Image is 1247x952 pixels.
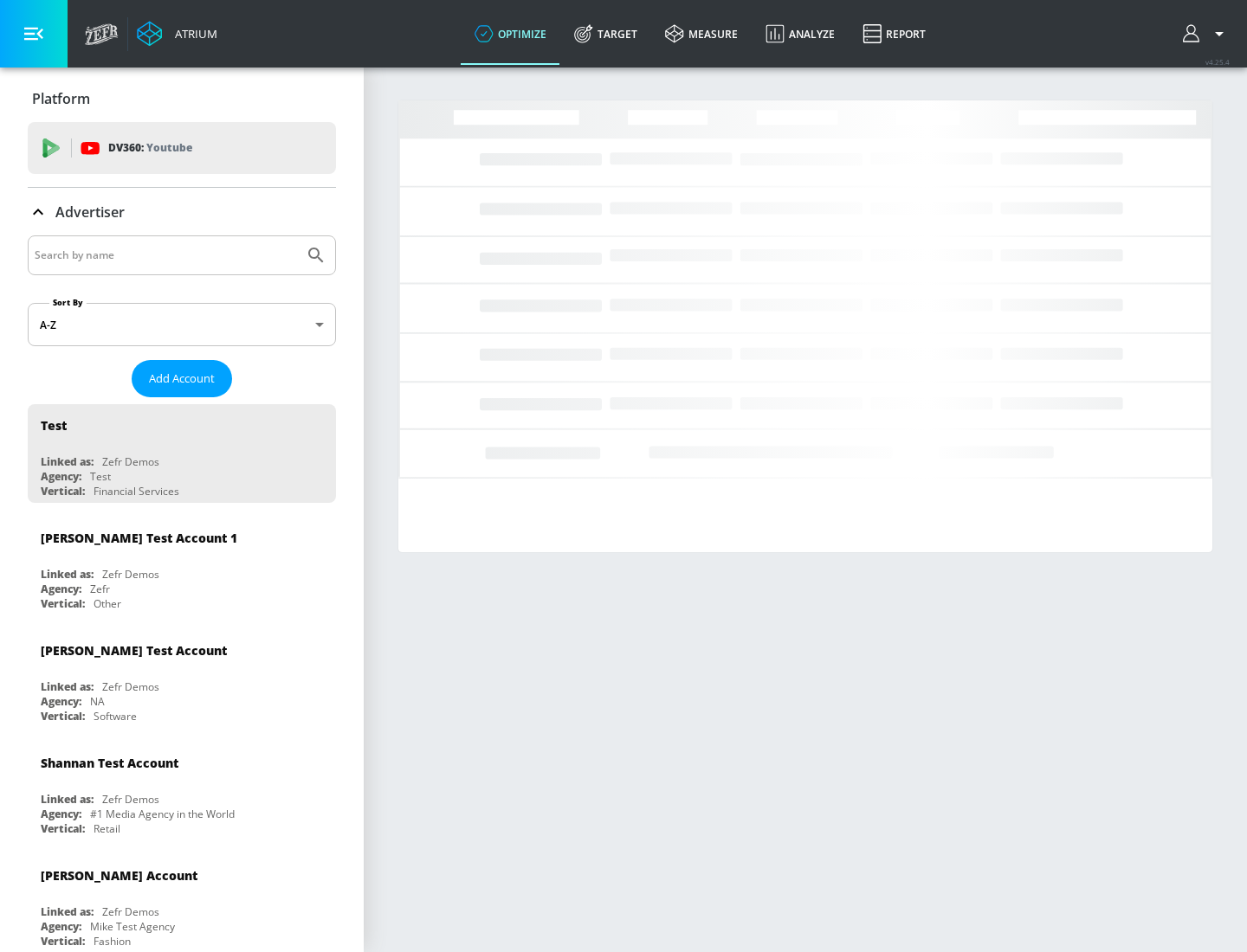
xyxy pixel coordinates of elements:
div: Platform [28,74,336,123]
a: Analyze [752,3,849,65]
div: [PERSON_NAME] Test AccountLinked as:Zefr DemosAgency:NAVertical:Software [28,629,336,728]
div: Linked as: [41,679,94,694]
div: Shannan Test Account [41,755,178,771]
div: [PERSON_NAME] Test Account 1 [41,530,237,546]
a: measure [651,3,752,65]
div: NA [90,694,105,709]
button: Add Account [132,360,232,397]
div: Vertical: [41,596,85,611]
div: Test [41,417,67,434]
div: Vertical: [41,484,85,499]
input: Search by name [35,244,297,267]
div: Advertiser [28,188,336,236]
a: optimize [461,3,560,65]
span: v 4.25.4 [1205,57,1230,67]
div: Vertical: [41,709,85,724]
a: Report [849,3,940,65]
div: Retail [94,821,120,836]
div: TestLinked as:Zefr DemosAgency:TestVertical:Financial Services [28,404,336,503]
div: Linked as: [41,904,94,919]
div: Fashion [94,934,131,949]
p: Advertiser [55,203,125,222]
div: Linked as: [41,567,94,582]
div: [PERSON_NAME] Account [41,867,197,884]
div: Shannan Test AccountLinked as:Zefr DemosAgency:#1 Media Agency in the WorldVertical:Retail [28,742,336,840]
div: Other [94,596,121,611]
div: Zefr Demos [102,454,159,469]
div: DV360: Youtube [28,122,336,174]
p: Platform [32,89,90,108]
div: Agency: [41,469,81,484]
a: Target [560,3,651,65]
div: Zefr Demos [102,679,159,694]
span: Add Account [149,369,215,389]
div: Linked as: [41,454,94,469]
div: Agency: [41,694,81,709]
div: [PERSON_NAME] Test Account [41,642,227,659]
div: #1 Media Agency in the World [90,807,235,821]
div: Mike Test Agency [90,919,175,934]
a: Atrium [137,21,217,47]
div: Zefr Demos [102,792,159,807]
p: Youtube [146,138,192,157]
div: Atrium [168,26,217,42]
div: Agency: [41,582,81,596]
div: Linked as: [41,792,94,807]
div: Agency: [41,807,81,821]
div: Zefr [90,582,110,596]
div: Vertical: [41,821,85,836]
div: A-Z [28,303,336,346]
div: Vertical: [41,934,85,949]
div: Agency: [41,919,81,934]
div: Test [90,469,111,484]
label: Sort By [49,297,87,308]
div: [PERSON_NAME] Test Account 1Linked as:Zefr DemosAgency:ZefrVertical:Other [28,517,336,615]
div: Financial Services [94,484,179,499]
div: Zefr Demos [102,904,159,919]
div: Software [94,709,137,724]
div: Zefr Demos [102,567,159,582]
p: DV360: [108,138,192,158]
